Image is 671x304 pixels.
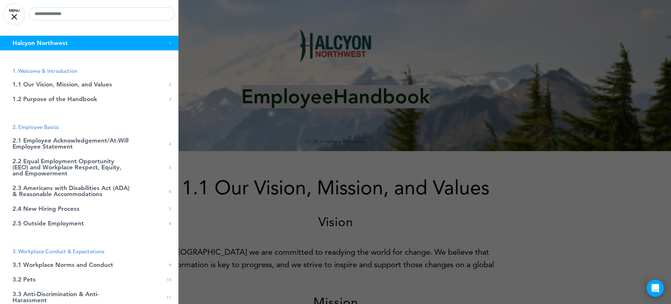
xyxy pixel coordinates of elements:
[12,158,130,176] span: 2.2 Equal Employment Opportunity (EEO) and Workplace Respect, Equity, and Empowerment
[12,262,113,268] span: 3.1 Workplace Norms and Conduct
[169,40,171,46] span: 1
[169,96,171,102] span: 3
[166,276,171,283] span: 10
[169,164,171,170] span: 5
[12,138,130,150] span: 2.1 Employee Acknowledgement/At-Will Employee Statement
[12,291,130,303] span: 3.3 Anti-Discrimination & Anti-Harassment
[12,185,130,197] span: 2.3 Americans with Disabilities Act (ADA) & Reasonable Accommodations
[4,4,25,25] a: MENU
[12,276,36,283] span: 3.2 Pets
[169,188,171,194] span: 6
[169,220,171,226] span: 8
[647,280,664,297] div: Open Intercom Messenger
[12,96,97,102] span: 1.2 Purpose of the Handbook
[166,294,171,300] span: 11
[169,206,171,212] span: 7
[12,81,112,88] span: 1.1 Our Vision, Mission, and Values
[12,220,84,226] span: 2.5 Outside Employment
[169,81,171,88] span: 2
[169,141,171,147] span: 4
[12,40,68,46] span: Halcyon Northwest
[12,206,80,212] span: 2.4 New Hiring Process
[169,262,171,268] span: 9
